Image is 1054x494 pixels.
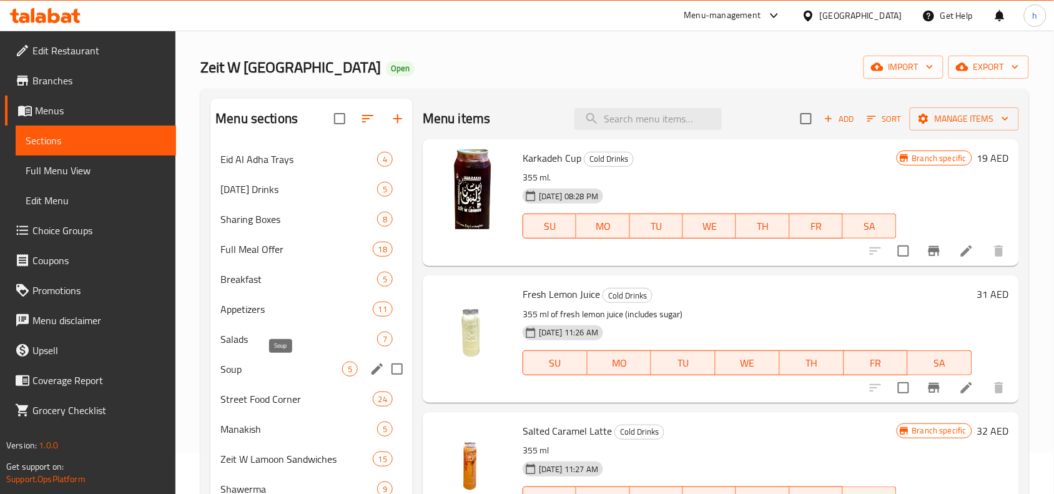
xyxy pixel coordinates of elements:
button: TH [736,214,789,239]
span: Menu disclaimer [32,313,166,328]
div: Manakish5 [210,414,413,444]
span: MO [593,354,647,372]
span: Add item [819,109,859,129]
span: TU [635,217,678,235]
button: MO [588,350,652,375]
div: Zeit W Lamoon Sandwiches15 [210,444,413,474]
div: items [377,272,393,287]
div: items [377,422,393,437]
img: Karkadeh Cup [433,149,513,229]
div: Appetizers11 [210,294,413,324]
button: FR [844,350,909,375]
div: Open [386,61,415,76]
div: items [373,392,393,407]
a: Coverage Report [5,365,176,395]
button: WE [716,350,780,375]
button: delete [984,236,1014,266]
div: Breakfast5 [210,264,413,294]
span: Edit Restaurant [32,43,166,58]
span: Upsell [32,343,166,358]
span: 24 [373,393,392,405]
h2: Menu sections [215,109,298,128]
span: 5 [343,363,357,375]
span: Coverage Report [32,373,166,388]
span: Zeit W Lamoon Sandwiches [220,452,372,467]
span: Street Food Corner [220,392,372,407]
button: Branch-specific-item [919,236,949,266]
div: Street Food Corner24 [210,384,413,414]
span: Select section [793,106,819,132]
button: edit [368,360,387,378]
div: items [373,452,393,467]
a: Edit menu item [959,380,974,395]
button: WE [683,214,736,239]
button: FR [790,214,843,239]
span: Full Menu View [26,163,166,178]
button: SA [908,350,972,375]
button: delete [984,373,1014,403]
a: Choice Groups [5,215,176,245]
span: Zeit W [GEOGRAPHIC_DATA] [200,53,381,81]
span: Soup [220,362,342,377]
a: Coupons [5,245,176,275]
span: Sharing Boxes [220,212,377,227]
span: 5 [378,423,392,435]
span: Branch specific [907,425,972,437]
input: search [574,108,722,130]
span: Grocery Checklist [32,403,166,418]
button: TU [651,350,716,375]
span: Appetizers [220,302,372,317]
span: Cold Drinks [584,152,633,166]
button: MO [576,214,629,239]
button: Add section [383,104,413,134]
span: SU [528,217,571,235]
button: SU [523,214,576,239]
span: Coupons [32,253,166,268]
span: [DATE] Drinks [220,182,377,197]
div: Salads [220,332,377,347]
div: [DATE] Drinks5 [210,174,413,204]
button: Add [819,109,859,129]
a: Grocery Checklist [5,395,176,425]
span: Promotions [32,283,166,298]
span: Menus [35,103,166,118]
span: SA [848,217,891,235]
button: TH [780,350,844,375]
a: Edit menu item [959,244,974,259]
span: Breakfast [220,272,377,287]
button: TU [630,214,683,239]
span: Manage items [920,111,1009,127]
button: SA [843,214,896,239]
img: Fresh Lemon Juice [433,285,513,365]
div: items [342,362,358,377]
span: Branch specific [907,152,972,164]
span: Fresh Lemon Juice [523,285,600,304]
h2: Menu items [423,109,491,128]
span: Salted Caramel Latte [523,422,612,440]
span: WE [721,354,775,372]
a: Full Menu View [16,156,176,185]
span: 4 [378,154,392,165]
span: SA [913,354,967,372]
div: Cold Drinks [603,288,653,303]
span: TU [656,354,711,372]
span: Eid Al Adha Trays [220,152,377,167]
span: 1.0.0 [39,437,58,453]
div: Cold Drinks [614,425,664,440]
span: 5 [378,184,392,195]
span: Edit Menu [26,193,166,208]
button: export [948,56,1029,79]
span: Branches [32,73,166,88]
span: Version: [6,437,37,453]
span: SU [528,354,583,372]
span: FR [849,354,904,372]
a: Sections [16,126,176,156]
div: items [377,332,393,347]
span: 18 [373,244,392,255]
h6: 32 AED [977,422,1009,440]
div: Cold Drinks [584,152,634,167]
a: Promotions [5,275,176,305]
